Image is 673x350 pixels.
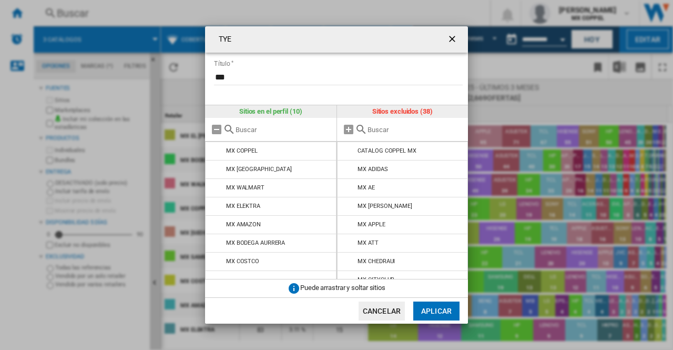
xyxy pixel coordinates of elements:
ng-md-icon: getI18NText('BUTTONS.CLOSE_DIALOG') [447,34,460,46]
div: MX WALMART [226,184,264,191]
div: MX ATT [358,239,378,246]
span: Puede arrastrar y soltar sitios [300,284,385,292]
div: CATALOG COPPEL MX [358,147,416,154]
button: getI18NText('BUTTONS.CLOSE_DIALOG') [443,29,464,50]
div: MX ADIDAS [358,166,388,173]
button: Cancelar [359,302,405,321]
h4: TYE [213,34,231,45]
md-icon: Quitar todo [210,123,223,136]
div: MX AMAZON [226,221,261,228]
input: Buscar [236,126,331,134]
div: MX [GEOGRAPHIC_DATA] [226,166,292,173]
div: MX AE [358,184,375,191]
div: MX COSTCO [226,258,259,265]
button: Aplicar [413,302,460,321]
div: MX APPLE [358,221,385,228]
div: MX CHEDRAUI [358,258,395,265]
div: MX COPPEL [226,147,258,154]
div: MX ELEKTRA [226,203,260,209]
div: Sitios en el perfil (10) [205,105,336,118]
div: Sitios excluidos (38) [337,105,468,118]
div: MX BODEGA AURRERA [226,239,285,246]
input: Buscar [368,126,463,134]
div: MX [PERSON_NAME] [358,203,412,209]
md-icon: Añadir todos [342,123,355,136]
div: MX CITYCLUB [358,276,394,283]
